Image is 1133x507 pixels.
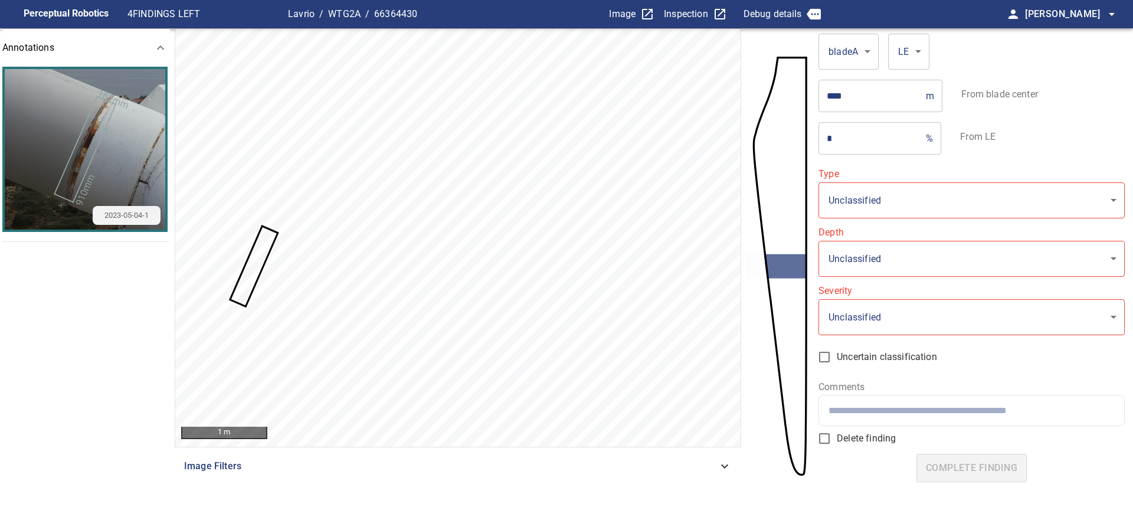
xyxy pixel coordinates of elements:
div: Unclassified [818,240,1124,277]
img: Cropped image of finding key Lavrio/WTG2A/66364430-30bd-11f0-b7cb-5bf13e887c50. Inspection 2023-0... [5,69,165,230]
div: Unclassified [818,299,1124,335]
span: [PERSON_NAME] [1025,6,1119,22]
span: arrow_drop_down [1105,7,1119,21]
label: From blade center [961,90,1038,99]
p: Inspection [664,7,708,21]
button: [PERSON_NAME] [1020,2,1119,26]
a: Inspection [664,7,727,21]
label: Type [818,169,1124,179]
figcaption: Perceptual Robotics [24,5,109,24]
a: Image [609,7,654,21]
div: Image Filters [175,452,741,480]
span: / [365,7,369,21]
label: Select this if you're unsure about the classification and it may need further review, reinspectio... [812,345,1115,369]
span: Delete finding [837,431,896,446]
div: Please select a valid value [818,286,1124,335]
div: Unclassified [827,310,1105,325]
div: Unclassified [827,251,1105,266]
div: bladeA [827,44,860,59]
p: 4 FINDINGS LEFT [127,7,288,21]
div: Please select a valid value [818,228,1124,277]
div: LE [888,33,929,70]
label: Severity [818,286,1124,296]
div: bladeA [818,33,879,70]
span: Uncertain classification [837,350,937,364]
p: Annotations [2,41,54,55]
p: Lavrio [288,7,315,21]
span: / [319,7,323,21]
label: Comments [818,382,1124,392]
span: 2023-05-04-1 [97,210,156,221]
button: 2023-05-04-1 [5,69,165,230]
span: Image Filters [184,459,718,473]
div: LE [896,44,911,59]
a: WTG2A [328,8,361,19]
div: Annotations [2,29,172,67]
div: Unclassified [827,193,1105,208]
label: Depth [818,228,1124,237]
div: Unclassified [818,182,1124,218]
p: Image [609,7,636,21]
p: m [926,90,934,102]
span: person [1006,7,1020,21]
p: % [926,133,933,144]
div: Please select a valid value [818,169,1124,218]
a: 66364430 [374,8,417,19]
p: Debug details [744,7,802,21]
label: From LE [960,132,996,142]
